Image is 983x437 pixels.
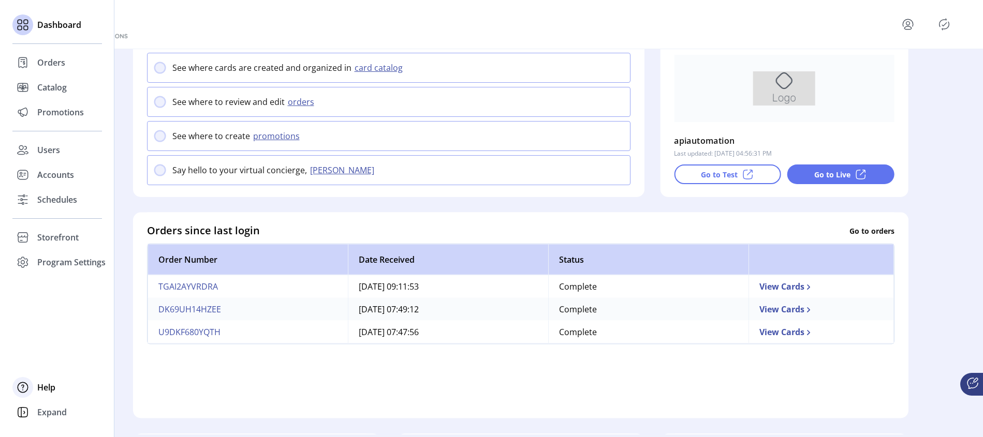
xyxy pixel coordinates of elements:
button: card catalog [351,62,409,74]
button: promotions [250,130,306,142]
th: Order Number [148,244,348,275]
span: Schedules [37,193,77,206]
td: Complete [548,275,749,298]
span: Expand [37,406,67,418]
p: apiautomation [674,132,735,149]
td: Complete [548,298,749,321]
p: Last updated: [DATE] 04:56:31 PM [674,149,772,158]
span: Users [37,144,60,156]
td: DK69UH14HZEE [148,298,348,321]
th: Status [548,244,749,275]
span: Help [37,381,55,394]
td: Complete [548,321,749,343]
td: [DATE] 09:11:53 [348,275,548,298]
button: orders [285,96,320,108]
td: View Cards [749,298,894,321]
span: Promotions [37,106,84,118]
span: Orders [37,56,65,69]
td: View Cards [749,321,894,343]
p: Go to Live [814,169,850,180]
p: See where cards are created and organized in [172,62,351,74]
p: Go to orders [849,225,894,236]
span: Dashboard [37,19,81,31]
p: Say hello to your virtual concierge, [172,164,307,176]
button: [PERSON_NAME] [307,164,380,176]
td: TGAI2AYVRDRA [148,275,348,298]
p: See where to review and edit [172,96,285,108]
p: See where to create [172,130,250,142]
th: Date Received [348,244,548,275]
button: menu [900,16,916,33]
span: Accounts [37,169,74,181]
h4: Orders since last login [147,223,260,238]
td: U9DKF680YQTH [148,321,348,343]
span: Storefront [37,231,79,244]
td: View Cards [749,275,894,298]
td: [DATE] 07:47:56 [348,321,548,343]
span: Program Settings [37,256,106,268]
td: [DATE] 07:49:12 [348,298,548,321]
span: Catalog [37,81,67,94]
p: Go to Test [701,169,738,180]
button: Publisher Panel [936,16,952,33]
